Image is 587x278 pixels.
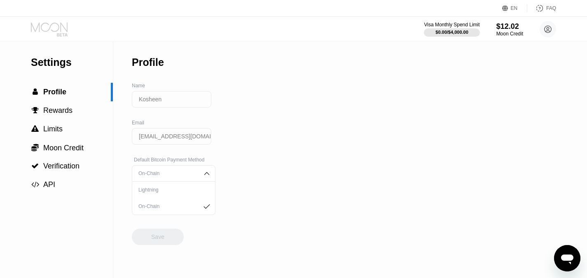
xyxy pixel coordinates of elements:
[132,157,215,163] div: Default Bitcoin Payment Method
[496,22,523,37] div: $12.02Moon Credit
[33,88,38,96] span: 
[43,88,66,96] span: Profile
[31,107,39,114] div: 
[31,181,39,188] span: 
[136,171,199,176] div: On-Chain
[31,143,39,152] span: 
[424,22,479,37] div: Visa Monthly Spend Limit$0.00/$4,000.00
[496,31,523,37] div: Moon Credit
[554,245,580,271] iframe: Кнопка запуска окна обмена сообщениями
[132,56,164,68] div: Profile
[136,187,211,193] div: Lightning
[43,106,72,114] span: Rewards
[31,125,39,133] span: 
[43,162,80,170] span: Verification
[136,203,199,209] div: On-Chain
[43,125,63,133] span: Limits
[132,83,215,89] div: Name
[546,5,556,11] div: FAQ
[511,5,518,11] div: EN
[424,22,479,28] div: Visa Monthly Spend Limit
[435,30,468,35] div: $0.00 / $4,000.00
[502,4,527,12] div: EN
[31,162,39,170] span: 
[496,22,523,31] div: $12.02
[132,120,215,126] div: Email
[32,107,39,114] span: 
[31,56,113,68] div: Settings
[43,144,84,152] span: Moon Credit
[31,88,39,96] div: 
[43,180,55,189] span: API
[527,4,556,12] div: FAQ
